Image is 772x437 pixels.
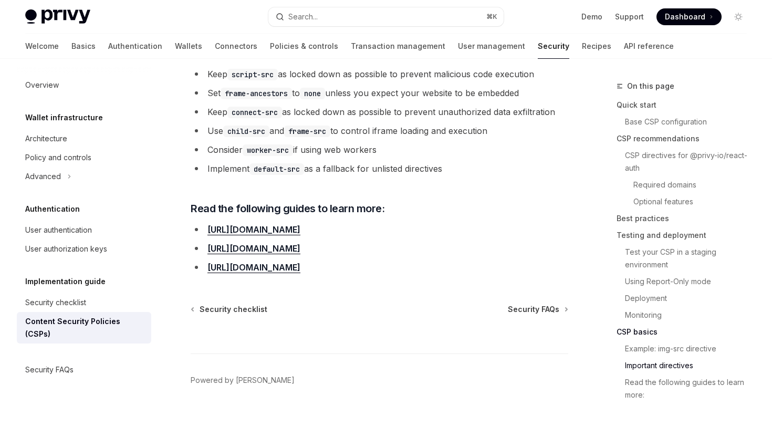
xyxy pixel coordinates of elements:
[288,11,318,23] div: Search...
[25,296,86,309] div: Security checklist
[25,203,80,215] h5: Authentication
[284,126,330,137] code: frame-src
[17,360,151,379] a: Security FAQs
[351,34,445,59] a: Transaction management
[249,163,304,175] code: default-src
[25,132,67,145] div: Architecture
[17,293,151,312] a: Security checklist
[25,9,90,24] img: light logo
[191,86,568,100] li: Set to unless you expect your website to be embedded
[191,105,568,119] li: Keep as locked down as possible to prevent unauthorized data exfiltration
[625,147,755,176] a: CSP directives for @privy-io/react-auth
[633,193,755,210] a: Optional features
[656,8,722,25] a: Dashboard
[617,227,755,244] a: Testing and deployment
[300,88,325,99] code: none
[25,243,107,255] div: User authorization keys
[268,7,503,26] button: Search...⌘K
[25,79,59,91] div: Overview
[221,88,292,99] code: frame-ancestors
[223,126,269,137] code: child-src
[17,240,151,258] a: User authorization keys
[617,130,755,147] a: CSP recommendations
[191,201,384,216] span: Read the following guides to learn more:
[227,69,278,80] code: script-src
[25,363,74,376] div: Security FAQs
[25,151,91,164] div: Policy and controls
[625,273,755,290] a: Using Report-Only mode
[730,8,747,25] button: Toggle dark mode
[538,34,569,59] a: Security
[227,107,282,118] code: connect-src
[191,142,568,157] li: Consider if using web workers
[243,144,293,156] code: worker-src
[270,34,338,59] a: Policies & controls
[625,357,755,374] a: Important directives
[191,123,568,138] li: Use and to control iframe loading and execution
[633,176,755,193] a: Required domains
[17,129,151,148] a: Architecture
[458,34,525,59] a: User management
[25,34,59,59] a: Welcome
[17,148,151,167] a: Policy and controls
[25,111,103,124] h5: Wallet infrastructure
[625,290,755,307] a: Deployment
[17,221,151,240] a: User authentication
[617,324,755,340] a: CSP basics
[191,375,295,386] a: Powered by [PERSON_NAME]
[200,304,267,315] span: Security checklist
[486,13,497,21] span: ⌘ K
[192,304,267,315] a: Security checklist
[508,304,567,315] a: Security FAQs
[25,315,145,340] div: Content Security Policies (CSPs)
[191,67,568,81] li: Keep as locked down as possible to prevent malicious code execution
[625,340,755,357] a: Example: img-src directive
[207,262,300,273] a: [URL][DOMAIN_NAME]
[207,224,300,235] a: [URL][DOMAIN_NAME]
[581,12,602,22] a: Demo
[617,210,755,227] a: Best practices
[508,304,559,315] span: Security FAQs
[582,34,611,59] a: Recipes
[625,307,755,324] a: Monitoring
[207,243,300,254] a: [URL][DOMAIN_NAME]
[215,34,257,59] a: Connectors
[665,12,705,22] span: Dashboard
[627,80,674,92] span: On this page
[615,12,644,22] a: Support
[625,113,755,130] a: Base CSP configuration
[17,76,151,95] a: Overview
[25,170,61,183] div: Advanced
[25,275,106,288] h5: Implementation guide
[624,34,674,59] a: API reference
[108,34,162,59] a: Authentication
[625,244,755,273] a: Test your CSP in a staging environment
[175,34,202,59] a: Wallets
[191,161,568,176] li: Implement as a fallback for unlisted directives
[625,374,755,403] a: Read the following guides to learn more:
[17,312,151,344] a: Content Security Policies (CSPs)
[71,34,96,59] a: Basics
[617,97,755,113] a: Quick start
[25,224,92,236] div: User authentication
